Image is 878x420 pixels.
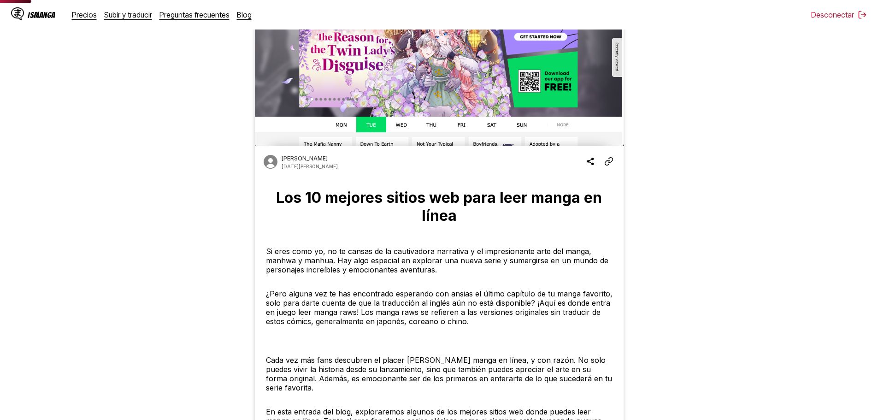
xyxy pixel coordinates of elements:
[604,156,613,167] img: Copiar enlace del artículo
[586,156,595,167] img: Compartir blog
[811,10,867,19] button: Desconectar
[159,10,230,19] a: Preguntas frecuentes
[266,355,612,392] font: Cada vez más fans descubren el placer [PERSON_NAME] manga en línea, y con razón. No solo puedes v...
[858,10,867,19] img: desconectar
[276,189,602,225] font: Los 10 mejores sitios web para leer manga en línea
[282,164,338,169] p: Fecha de publicación
[282,164,338,169] font: [DATE][PERSON_NAME]
[28,11,55,19] font: IsManga
[811,10,854,19] font: Desconectar
[11,7,24,20] img: Logotipo de IsManga
[72,10,97,19] a: Precios
[237,10,252,19] a: Blog
[282,155,328,162] p: Autor
[262,154,279,170] img: Avatar del autor
[266,247,608,274] font: Si eres como yo, no te cansas de la cautivadora narrativa y el impresionante arte del manga, manh...
[104,10,152,19] a: Subir y traducir
[266,289,613,326] font: ¿Pero alguna vez te has encontrado esperando con ansias el último capítulo de tu manga favorito, ...
[11,7,72,22] a: Logotipo de IsMangaIsManga
[282,155,328,162] font: [PERSON_NAME]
